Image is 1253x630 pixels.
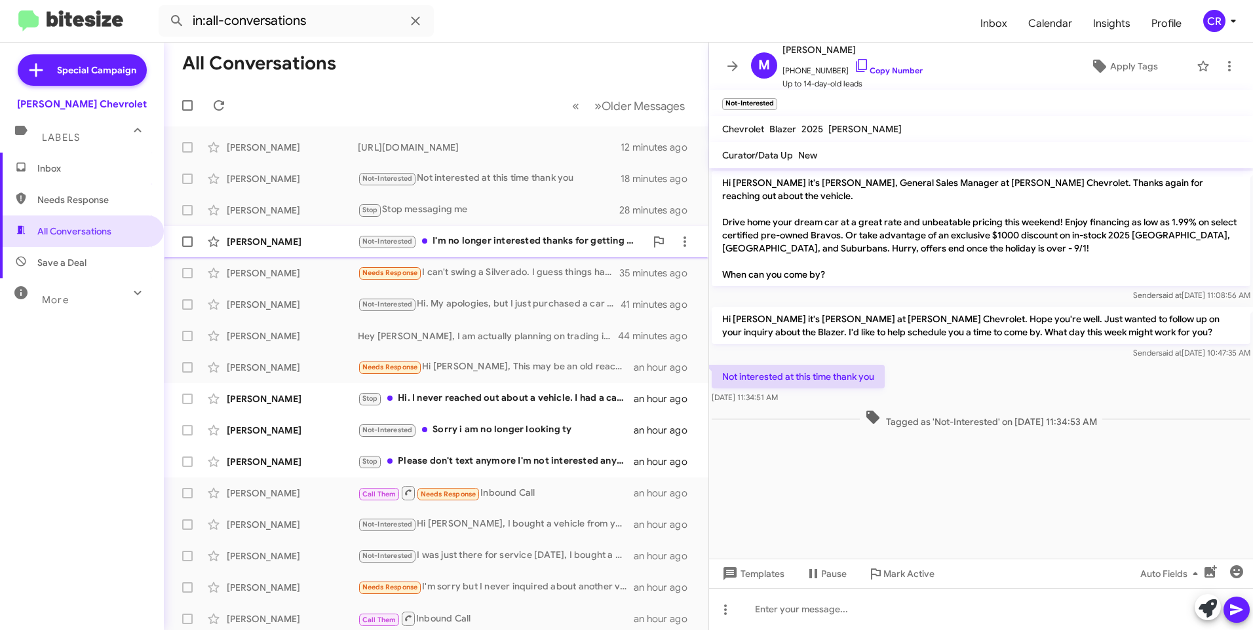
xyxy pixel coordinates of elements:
[362,520,413,528] span: Not-Interested
[634,518,698,531] div: an hour ago
[565,92,693,119] nav: Page navigation example
[722,98,777,110] small: Not-Interested
[1018,5,1083,43] a: Calendar
[712,307,1250,344] p: Hi [PERSON_NAME] it's [PERSON_NAME] at [PERSON_NAME] Chevrolet. Hope you're well. Just wanted to ...
[362,551,413,560] span: Not-Interested
[634,361,698,374] div: an hour ago
[159,5,434,37] input: Search
[362,583,418,591] span: Needs Response
[1192,10,1239,32] button: CR
[227,518,358,531] div: [PERSON_NAME]
[358,485,634,501] div: Inbound Call
[362,300,413,308] span: Not-Interested
[619,329,698,343] div: 44 minutes ago
[362,426,413,434] span: Not-Interested
[828,123,902,135] span: [PERSON_NAME]
[358,360,634,375] div: Hi [PERSON_NAME], This may be an old reachout - we connected in the fall of 2022 and purchased a ...
[782,58,923,77] span: [PHONE_NUMBER]
[358,141,621,154] div: [URL][DOMAIN_NAME]
[362,394,378,403] span: Stop
[860,409,1102,428] span: Tagged as 'Not-Interested' on [DATE] 11:34:53 AM
[1140,562,1203,585] span: Auto Fields
[619,204,698,217] div: 28 minutes ago
[227,204,358,217] div: [PERSON_NAME]
[795,562,857,585] button: Pause
[634,392,698,405] div: an hour ago
[362,237,413,246] span: Not-Interested
[1083,5,1141,43] a: Insights
[1130,562,1214,585] button: Auto Fields
[1159,290,1182,300] span: said at
[883,562,935,585] span: Mark Active
[358,171,621,186] div: Not interested at this time thank you
[358,329,619,343] div: Hey [PERSON_NAME], I am actually planning on trading it in at [PERSON_NAME] Nissan of Stanhope, g...
[572,98,579,114] span: «
[769,123,796,135] span: Blazer
[712,365,885,388] p: Not interested at this time thank you
[358,422,634,437] div: Sorry i am no longer looking ty
[782,42,923,58] span: [PERSON_NAME]
[594,98,602,114] span: »
[37,193,149,206] span: Needs Response
[227,267,358,280] div: [PERSON_NAME]
[362,363,418,371] span: Needs Response
[1057,54,1190,78] button: Apply Tags
[970,5,1018,43] a: Inbox
[358,234,646,249] div: I'm no longer interested thanks for getting back though
[358,265,619,280] div: I can't swing a Silverado. I guess things have changed a lot since I got my last one.
[1133,348,1250,358] span: Sender [DATE] 10:47:35 AM
[709,562,795,585] button: Templates
[634,549,698,563] div: an hour ago
[227,172,358,185] div: [PERSON_NAME]
[227,487,358,500] div: [PERSON_NAME]
[720,562,784,585] span: Templates
[227,392,358,405] div: [PERSON_NAME]
[634,581,698,594] div: an hour ago
[227,612,358,625] div: [PERSON_NAME]
[358,610,634,627] div: Inbound Call
[17,98,147,111] div: [PERSON_NAME] Chevrolet
[37,256,87,269] span: Save a Deal
[227,549,358,563] div: [PERSON_NAME]
[37,162,149,175] span: Inbox
[227,235,358,248] div: [PERSON_NAME]
[712,171,1250,286] p: Hi [PERSON_NAME] it's [PERSON_NAME], General Sales Manager at [PERSON_NAME] Chevrolet. Thanks aga...
[621,141,698,154] div: 12 minutes ago
[37,225,111,238] span: All Conversations
[362,206,378,214] span: Stop
[227,581,358,594] div: [PERSON_NAME]
[758,55,770,76] span: M
[854,65,923,75] a: Copy Number
[798,149,817,161] span: New
[821,562,847,585] span: Pause
[587,92,693,119] button: Next
[42,294,69,306] span: More
[358,580,634,595] div: I'm sorry but I never inquired about another vehicle I'm happy with the one that I have.
[42,132,80,143] span: Labels
[1159,348,1182,358] span: said at
[227,455,358,468] div: [PERSON_NAME]
[227,361,358,374] div: [PERSON_NAME]
[801,123,823,135] span: 2025
[722,149,793,161] span: Curator/Data Up
[782,77,923,90] span: Up to 14-day-old leads
[362,490,396,498] span: Call Them
[634,424,698,437] div: an hour ago
[712,392,778,402] span: [DATE] 11:34:51 AM
[1133,290,1250,300] span: Sender [DATE] 11:08:56 AM
[634,487,698,500] div: an hour ago
[564,92,587,119] button: Previous
[227,141,358,154] div: [PERSON_NAME]
[358,202,619,217] div: Stop messaging me
[722,123,764,135] span: Chevrolet
[358,454,634,469] div: Please don't text anymore I'm not interested anymore I was just looking
[362,616,396,624] span: Call Them
[1110,54,1158,78] span: Apply Tags
[634,455,698,468] div: an hour ago
[358,391,634,406] div: Hi. I never reached out about a vehicle. I had a car with you a few years ago but I have a new ca...
[1141,5,1192,43] a: Profile
[1203,10,1225,32] div: CR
